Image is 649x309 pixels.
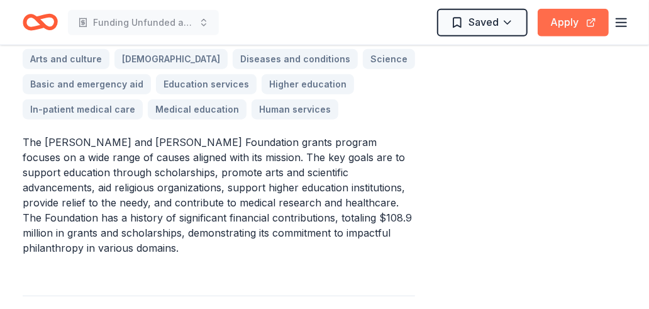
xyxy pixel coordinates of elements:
span: Funding Unfunded and Underfunded Children [93,15,194,30]
button: Funding Unfunded and Underfunded Children [68,10,219,35]
button: Saved [437,9,528,37]
p: The [PERSON_NAME] and [PERSON_NAME] Foundation grants program focuses on a wide range of causes a... [23,135,415,256]
a: Home [23,8,58,37]
span: Saved [469,14,499,30]
button: Apply [538,9,609,37]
